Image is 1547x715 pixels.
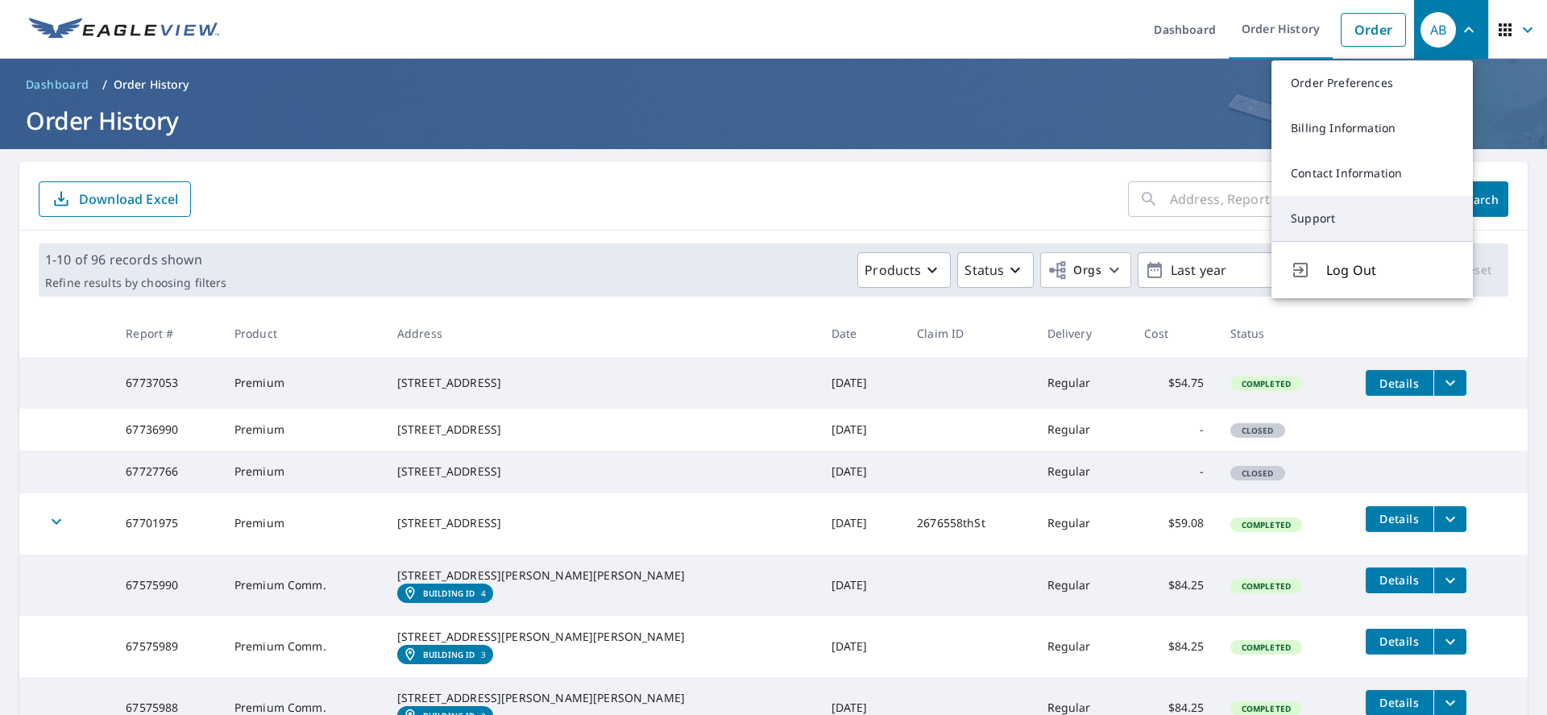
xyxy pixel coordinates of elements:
th: Address [384,310,819,357]
span: Log Out [1326,260,1454,280]
p: Refine results by choosing filters [45,276,226,290]
button: filesDropdownBtn-67701975 [1433,506,1466,532]
td: $59.08 [1131,493,1217,555]
button: filesDropdownBtn-67737053 [1433,370,1466,396]
td: - [1131,409,1217,451]
button: filesDropdownBtn-67575989 [1433,629,1466,655]
span: Details [1375,572,1424,588]
div: [STREET_ADDRESS][PERSON_NAME][PERSON_NAME] [397,567,806,584]
th: Date [819,310,904,357]
span: Details [1375,695,1424,710]
a: Support [1271,196,1473,241]
td: 67736990 [113,409,222,451]
button: Download Excel [39,181,191,217]
nav: breadcrumb [19,72,1528,98]
span: Completed [1232,642,1300,653]
td: 2676558thSt [904,493,1034,555]
td: Premium [222,409,384,451]
div: AB [1421,12,1456,48]
p: Last year [1164,256,1353,285]
input: Address, Report #, Claim ID, etc. [1170,177,1437,222]
button: filesDropdownBtn-67575990 [1433,567,1466,593]
td: Regular [1035,555,1132,616]
span: Completed [1232,378,1300,389]
button: Products [857,252,951,288]
td: 67701975 [113,493,222,555]
td: Regular [1035,616,1132,677]
a: Building ID3 [397,645,493,664]
div: [STREET_ADDRESS][PERSON_NAME][PERSON_NAME] [397,629,806,645]
button: Orgs [1040,252,1131,288]
button: detailsBtn-67701975 [1366,506,1433,532]
td: [DATE] [819,493,904,555]
th: Product [222,310,384,357]
p: Order History [114,77,189,93]
a: Dashboard [19,72,96,98]
a: Order Preferences [1271,60,1473,106]
div: [STREET_ADDRESS] [397,464,806,480]
button: detailsBtn-67575989 [1366,629,1433,655]
button: Log Out [1271,241,1473,298]
em: Building ID [423,650,475,659]
th: Report # [113,310,222,357]
td: Premium Comm. [222,555,384,616]
span: Closed [1232,425,1284,436]
div: [STREET_ADDRESS] [397,375,806,391]
span: Details [1375,634,1424,649]
span: Completed [1232,580,1300,592]
span: Search [1463,192,1495,207]
p: Status [964,260,1004,280]
td: - [1131,451,1217,493]
li: / [102,75,107,94]
span: Details [1375,511,1424,526]
a: Billing Information [1271,106,1473,151]
div: [STREET_ADDRESS][PERSON_NAME][PERSON_NAME] [397,690,806,706]
button: Status [957,252,1034,288]
th: Delivery [1035,310,1132,357]
span: Dashboard [26,77,89,93]
span: Completed [1232,519,1300,530]
td: Premium [222,357,384,409]
div: [STREET_ADDRESS] [397,422,806,438]
p: Products [865,260,921,280]
td: Regular [1035,357,1132,409]
td: [DATE] [819,357,904,409]
a: Contact Information [1271,151,1473,196]
span: Orgs [1047,260,1101,281]
p: 1-10 of 96 records shown [45,250,226,269]
p: Download Excel [79,190,178,208]
td: $84.25 [1131,555,1217,616]
td: Premium Comm. [222,616,384,677]
td: [DATE] [819,451,904,493]
td: [DATE] [819,555,904,616]
td: $54.75 [1131,357,1217,409]
td: 67575990 [113,555,222,616]
th: Cost [1131,310,1217,357]
td: [DATE] [819,409,904,451]
td: 67575989 [113,616,222,677]
td: Premium [222,493,384,555]
td: Regular [1035,451,1132,493]
em: Building ID [423,588,475,598]
button: Last year [1138,252,1379,288]
td: 67737053 [113,357,222,409]
button: detailsBtn-67575990 [1366,567,1433,593]
img: EV Logo [29,18,219,42]
td: Regular [1035,409,1132,451]
a: Order [1341,13,1406,47]
td: 67727766 [113,451,222,493]
button: detailsBtn-67737053 [1366,370,1433,396]
th: Status [1217,310,1353,357]
span: Closed [1232,468,1284,479]
td: Regular [1035,493,1132,555]
td: [DATE] [819,616,904,677]
span: Details [1375,376,1424,391]
div: [STREET_ADDRESS] [397,515,806,531]
a: Building ID4 [397,584,493,603]
button: Search [1450,181,1508,217]
th: Claim ID [904,310,1034,357]
h1: Order History [19,104,1528,137]
td: Premium [222,451,384,493]
td: $84.25 [1131,616,1217,677]
span: Completed [1232,703,1300,714]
